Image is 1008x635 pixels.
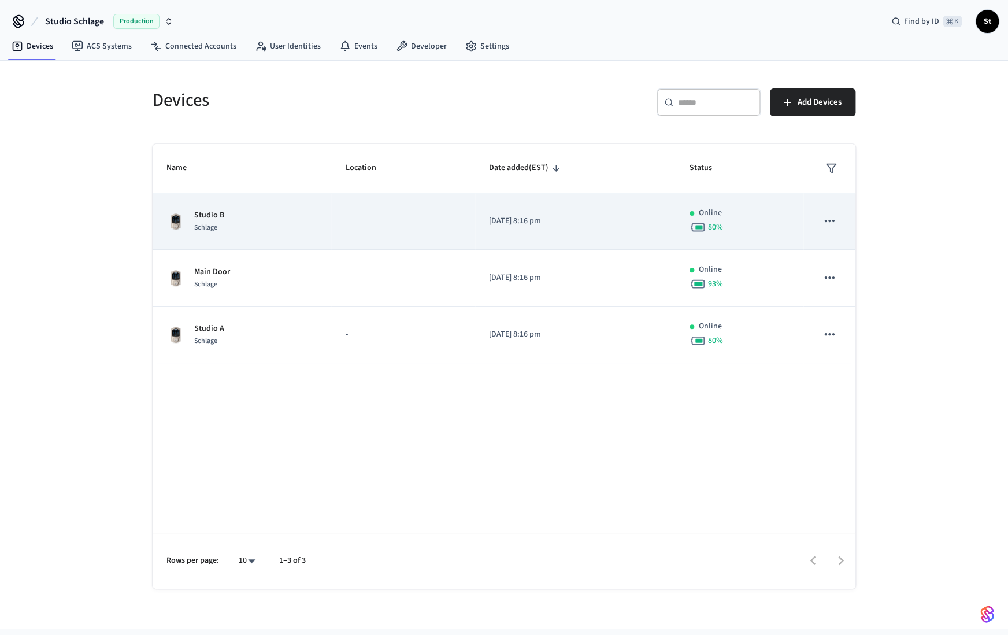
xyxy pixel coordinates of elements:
table: sticky table [153,144,855,363]
span: Production [113,14,160,29]
p: [DATE] 8:16 pm [489,272,662,284]
span: St [977,11,998,32]
span: 80 % [708,335,723,346]
a: Connected Accounts [141,36,246,57]
img: Schlage Sense Smart Deadbolt with Camelot Trim, Front [166,212,185,231]
span: Name [166,159,202,177]
p: [DATE] 8:16 pm [489,215,662,227]
p: - [345,215,461,227]
a: Settings [456,36,518,57]
p: - [345,272,461,284]
p: - [345,328,461,341]
button: Add Devices [770,88,855,116]
div: 10 [233,552,261,569]
span: Studio Schlage [45,14,104,28]
p: Online [699,207,722,219]
a: Developer [387,36,456,57]
img: SeamLogoGradient.69752ec5.svg [980,605,994,623]
p: Studio B [194,209,224,221]
a: User Identities [246,36,330,57]
p: Rows per page: [166,555,219,567]
img: Schlage Sense Smart Deadbolt with Camelot Trim, Front [166,326,185,344]
span: Schlage [194,336,217,346]
a: Events [330,36,387,57]
p: Studio A [194,323,224,335]
span: 93 % [708,278,723,290]
span: ⌘ K [943,16,962,27]
p: Online [699,264,722,276]
p: [DATE] 8:16 pm [489,328,662,341]
span: Date added(EST) [489,159,564,177]
span: Find by ID [904,16,939,27]
img: Schlage Sense Smart Deadbolt with Camelot Trim, Front [166,269,185,287]
div: Find by ID⌘ K [882,11,971,32]
span: 80 % [708,221,723,233]
span: Add Devices [798,95,842,110]
p: 1–3 of 3 [279,555,306,567]
p: Main Door [194,266,230,278]
span: Location [345,159,391,177]
span: Status [690,159,727,177]
p: Online [699,320,722,333]
a: Devices [2,36,62,57]
button: St [976,10,999,33]
a: ACS Systems [62,36,141,57]
h5: Devices [153,88,497,112]
span: Schlage [194,279,217,289]
span: Schlage [194,223,217,232]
